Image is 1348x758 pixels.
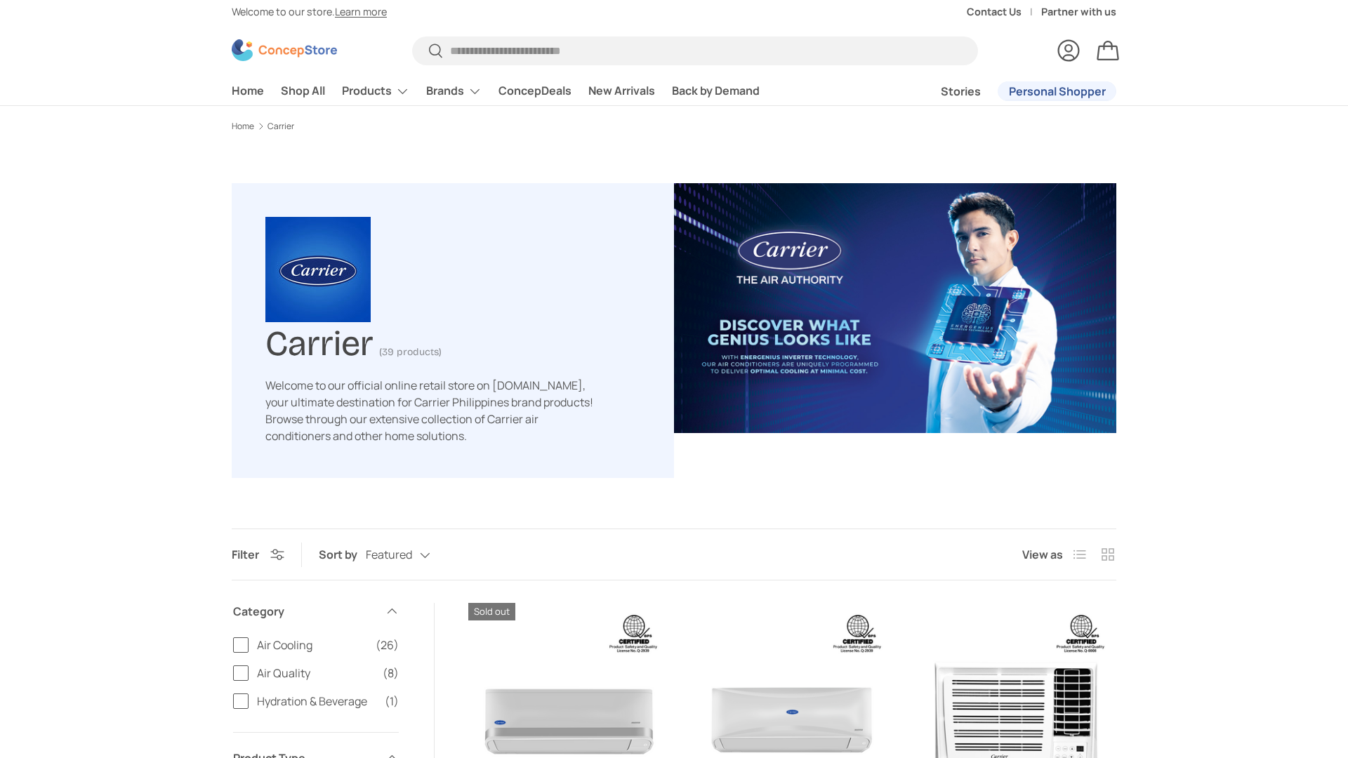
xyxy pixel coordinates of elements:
nav: Secondary [907,77,1116,105]
span: Featured [366,548,412,561]
span: (8) [383,665,399,681]
a: Stories [941,78,981,105]
span: Air Quality [257,665,374,681]
span: View as [1022,546,1063,563]
h1: Carrier [265,317,374,364]
button: Filter [232,547,284,562]
summary: Products [333,77,418,105]
a: Brands [426,77,482,105]
summary: Category [233,586,399,637]
span: Hydration & Beverage [257,693,376,710]
a: Learn more [335,5,387,18]
summary: Brands [418,77,490,105]
a: ConcepDeals [498,77,571,105]
a: New Arrivals [588,77,655,105]
button: Featured [366,543,458,568]
span: Air Cooling [257,637,367,653]
img: ConcepStore [232,39,337,61]
img: carrier-banner-image-concepstore [674,183,1116,433]
a: Back by Demand [672,77,760,105]
a: Partner with us [1041,4,1116,20]
span: Category [233,603,376,620]
a: Contact Us [967,4,1041,20]
a: Home [232,122,254,131]
span: (26) [376,637,399,653]
p: Welcome to our store. [232,4,387,20]
a: Personal Shopper [998,81,1116,101]
span: (39 products) [379,346,442,358]
a: Shop All [281,77,325,105]
a: Carrier [267,122,294,131]
span: (1) [385,693,399,710]
a: Products [342,77,409,105]
p: Welcome to our official online retail store on [DOMAIN_NAME], your ultimate destination for Carri... [265,377,595,444]
a: Home [232,77,264,105]
span: Sold out [468,603,515,620]
label: Sort by [319,546,366,563]
nav: Primary [232,77,760,105]
span: Filter [232,547,259,562]
nav: Breadcrumbs [232,120,1116,133]
span: Personal Shopper [1009,86,1106,97]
